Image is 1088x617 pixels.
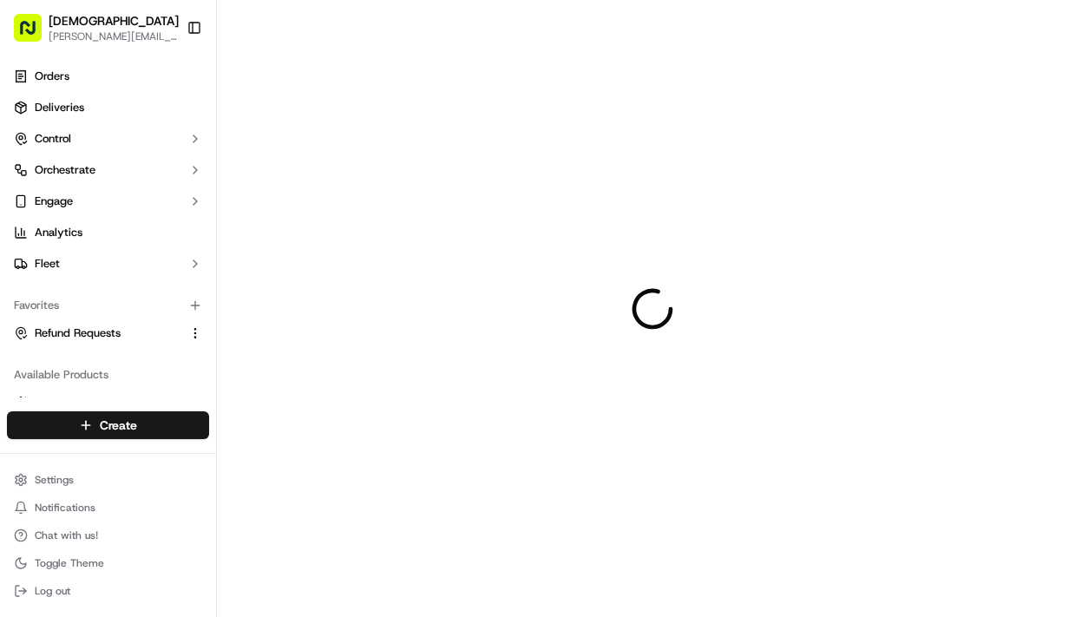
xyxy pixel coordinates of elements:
button: Create [7,411,209,439]
span: Create [100,417,137,434]
span: Refund Requests [35,325,121,341]
button: [DEMOGRAPHIC_DATA] [49,12,179,30]
button: Toggle Theme [7,551,209,575]
button: Notifications [7,496,209,520]
a: Analytics [7,219,209,246]
button: Log out [7,579,209,603]
span: Fleet [35,256,60,272]
span: Deliveries [35,100,84,115]
a: Refund Requests [14,325,181,341]
div: Favorites [7,292,209,319]
span: Engage [35,194,73,209]
button: Fleet [7,250,209,278]
button: Nash AI [7,389,209,417]
div: Available Products [7,361,209,389]
button: [DEMOGRAPHIC_DATA][PERSON_NAME][EMAIL_ADDRESS][DOMAIN_NAME] [7,7,180,49]
span: Control [35,131,71,147]
a: Nash AI [14,395,202,410]
span: Chat with us! [35,528,98,542]
span: Log out [35,584,70,598]
button: Control [7,125,209,153]
button: Engage [7,187,209,215]
span: Orchestrate [35,162,95,178]
button: Chat with us! [7,523,209,548]
span: Notifications [35,501,95,515]
button: Settings [7,468,209,492]
span: Nash AI [35,395,74,410]
span: Settings [35,473,74,487]
span: Toggle Theme [35,556,104,570]
a: Deliveries [7,94,209,121]
a: Orders [7,62,209,90]
button: [PERSON_NAME][EMAIL_ADDRESS][DOMAIN_NAME] [49,30,179,43]
span: Analytics [35,225,82,240]
button: Refund Requests [7,319,209,347]
span: Orders [35,69,69,84]
button: Orchestrate [7,156,209,184]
